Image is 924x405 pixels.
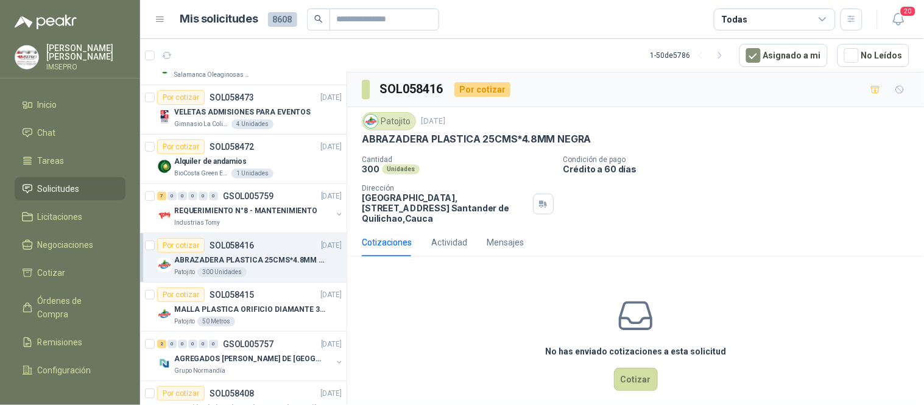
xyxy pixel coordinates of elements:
span: Inicio [38,98,57,111]
a: Tareas [15,149,125,172]
p: [DATE] [321,339,342,350]
p: GSOL005757 [223,340,273,348]
img: Company Logo [157,159,172,174]
p: Grupo Normandía [174,366,225,376]
a: Negociaciones [15,233,125,256]
div: 0 [168,192,177,200]
p: ABRAZADERA PLASTICA 25CMS*4.8MM NEGRA [362,133,591,146]
a: Inicio [15,93,125,116]
span: 8608 [268,12,297,27]
div: Por cotizar [157,238,205,253]
button: 20 [887,9,909,30]
p: [DATE] [321,92,342,104]
a: Órdenes de Compra [15,289,125,326]
p: SOL058415 [210,291,254,299]
img: Logo peakr [15,15,77,29]
h1: Mis solicitudes [180,10,258,28]
p: MALLA PLASTICA ORIFICIO DIAMANTE 3MM [174,304,326,315]
p: GSOL005759 [223,192,273,200]
p: SOL058408 [210,389,254,398]
p: [PERSON_NAME] [PERSON_NAME] [46,44,125,61]
div: Actividad [431,236,467,249]
div: 300 Unidades [197,267,247,277]
p: REQUERIMIENTO N°8 - MANTENIMIENTO [174,205,317,217]
div: Cotizaciones [362,236,412,249]
a: Cotizar [15,261,125,284]
div: 0 [199,340,208,348]
img: Company Logo [157,110,172,124]
img: Company Logo [157,356,172,371]
div: 0 [209,192,218,200]
p: Patojito [174,317,195,326]
div: Por cotizar [157,139,205,154]
p: [DATE] [321,191,342,202]
a: Por cotizarSOL058473[DATE] Company LogoVELETAS ADMISIONES PARA EVENTOSGimnasio La Colina4 Unidades [140,85,347,135]
p: 300 [362,164,379,174]
p: SOL058472 [210,143,254,151]
p: VELETAS ADMISIONES PARA EVENTOS [174,107,311,118]
button: No Leídos [838,44,909,67]
div: 0 [178,192,187,200]
a: Configuración [15,359,125,382]
div: Todas [722,13,747,26]
div: 7 [157,192,166,200]
span: Licitaciones [38,210,83,224]
div: 4 Unidades [231,119,273,129]
div: 1 Unidades [231,169,273,178]
p: [DATE] [421,116,445,127]
div: Mensajes [487,236,524,249]
p: Salamanca Oleaginosas SAS [174,70,251,80]
h3: SOL058416 [379,80,445,99]
p: Condición de pago [563,155,919,164]
a: Solicitudes [15,177,125,200]
div: 50 Metros [197,317,235,326]
div: Unidades [382,164,420,174]
img: Company Logo [157,208,172,223]
span: Solicitudes [38,182,80,195]
img: Company Logo [157,258,172,272]
span: Tareas [38,154,65,167]
a: Licitaciones [15,205,125,228]
a: Por cotizarSOL058416[DATE] Company LogoABRAZADERA PLASTICA 25CMS*4.8MM NEGRAPatojito300 Unidades [140,233,347,283]
p: Dirección [362,184,528,192]
p: Industrias Tomy [174,218,220,228]
p: AGREGADOS [PERSON_NAME] DE [GEOGRAPHIC_DATA][PERSON_NAME] [174,353,326,365]
span: search [314,15,323,23]
div: 0 [168,340,177,348]
p: ABRAZADERA PLASTICA 25CMS*4.8MM NEGRA [174,255,326,266]
a: Remisiones [15,331,125,354]
div: Patojito [362,112,416,130]
p: Crédito a 60 días [563,164,919,174]
h3: No has enviado cotizaciones a esta solicitud [545,345,726,358]
div: Por cotizar [157,386,205,401]
div: 0 [188,340,197,348]
p: Gimnasio La Colina [174,119,229,129]
span: Negociaciones [38,238,94,252]
span: Órdenes de Compra [38,294,114,321]
p: [DATE] [321,289,342,301]
span: Chat [38,126,56,139]
p: IMSEPRO [46,63,125,71]
a: Por cotizarSOL058472[DATE] Company LogoAlquiler de andamiosBioCosta Green Energy S.A.S1 Unidades [140,135,347,184]
p: [DATE] [321,388,342,400]
a: 2 0 0 0 0 0 GSOL005757[DATE] Company LogoAGREGADOS [PERSON_NAME] DE [GEOGRAPHIC_DATA][PERSON_NAME... [157,337,344,376]
p: [GEOGRAPHIC_DATA], [STREET_ADDRESS] Santander de Quilichao , Cauca [362,192,528,224]
div: 0 [199,192,208,200]
p: Cantidad [362,155,554,164]
div: 2 [157,340,166,348]
span: Cotizar [38,266,66,280]
button: Asignado a mi [739,44,828,67]
a: Chat [15,121,125,144]
p: BioCosta Green Energy S.A.S [174,169,229,178]
div: Por cotizar [454,82,510,97]
a: Por cotizarSOL058415[DATE] Company LogoMALLA PLASTICA ORIFICIO DIAMANTE 3MMPatojito50 Metros [140,283,347,332]
div: Por cotizar [157,90,205,105]
img: Company Logo [157,307,172,322]
p: SOL058473 [210,93,254,102]
p: Alquiler de andamios [174,156,247,167]
p: SOL058416 [210,241,254,250]
span: 20 [900,5,917,17]
a: 7 0 0 0 0 0 GSOL005759[DATE] Company LogoREQUERIMIENTO N°8 - MANTENIMIENTOIndustrias Tomy [157,189,344,228]
div: Por cotizar [157,287,205,302]
span: Configuración [38,364,91,377]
